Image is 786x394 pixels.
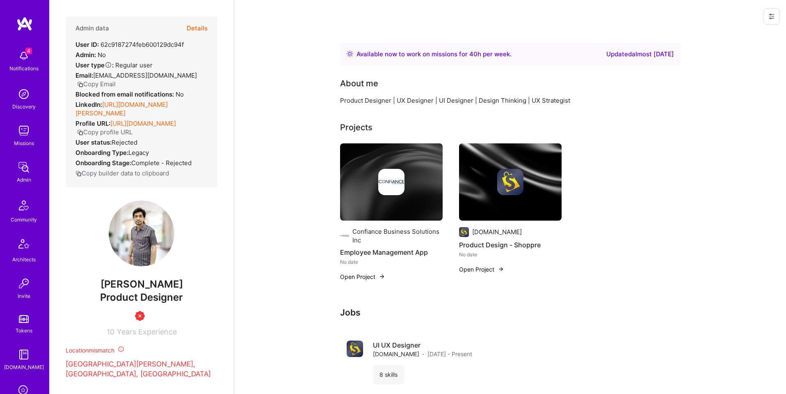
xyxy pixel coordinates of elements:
[16,159,32,175] img: admin teamwork
[77,81,83,88] i: icon Copy
[379,273,385,280] img: arrow-right
[66,278,217,290] span: [PERSON_NAME]
[9,64,39,73] div: Notifications
[16,326,32,335] div: Tokens
[459,143,562,221] img: cover
[340,272,385,281] button: Open Project
[75,149,128,157] strong: Onboarding Type:
[109,200,174,266] img: User Avatar
[459,227,469,237] img: Company logo
[75,101,102,108] strong: LinkedIn:
[66,359,217,379] p: [GEOGRAPHIC_DATA][PERSON_NAME], [GEOGRAPHIC_DATA], [GEOGRAPHIC_DATA]
[340,77,378,90] div: About me
[427,350,472,358] span: [DATE] - Present
[373,365,404,385] div: 8 skills
[128,149,149,157] span: legacy
[16,16,33,31] img: logo
[497,169,523,195] img: Company logo
[340,231,349,241] img: Company logo
[25,48,32,54] span: 4
[75,159,131,167] strong: Onboarding Stage:
[77,128,133,136] button: Copy profile URL
[100,291,183,303] span: Product Designer
[187,16,208,40] button: Details
[75,90,176,98] strong: Blocked from email notifications:
[75,138,112,146] strong: User status:
[378,169,404,195] img: Company logo
[18,292,30,300] div: Invite
[498,266,504,272] img: arrow-right
[12,255,36,264] div: Architects
[75,171,82,177] i: icon Copy
[347,51,353,57] img: Availability
[75,40,184,49] div: 62c9187274feb600129dc94f
[75,25,109,32] h4: Admin data
[459,265,504,274] button: Open Project
[16,122,32,139] img: teamwork
[347,341,363,357] img: Company logo
[117,327,177,336] span: Years Experience
[340,121,372,134] div: Projects
[93,71,197,79] span: [EMAIL_ADDRESS][DOMAIN_NAME]
[75,101,168,117] a: [URL][DOMAIN_NAME][PERSON_NAME]
[75,61,114,69] strong: User type :
[16,86,32,102] img: discovery
[75,120,110,127] strong: Profile URL:
[340,143,443,221] img: cover
[19,315,29,323] img: tokens
[135,311,145,321] img: Unqualified
[14,196,34,215] img: Community
[75,90,184,99] div: No
[105,61,112,69] i: Help
[77,129,83,136] i: icon Copy
[17,175,31,184] div: Admin
[340,307,681,318] h3: Jobs
[606,49,674,59] div: Updated almost [DATE]
[107,327,114,336] span: 10
[75,61,153,69] div: Regular user
[11,215,37,224] div: Community
[75,51,96,59] strong: Admin:
[77,80,116,88] button: Copy Email
[14,139,34,147] div: Missions
[75,41,99,48] strong: User ID:
[340,247,443,258] h4: Employee Management App
[16,346,32,363] img: guide book
[4,363,44,371] div: [DOMAIN_NAME]
[459,240,562,250] h4: Product Design - Shoppre
[16,275,32,292] img: Invite
[110,120,176,127] a: [URL][DOMAIN_NAME]
[66,346,217,355] div: Location mismatch
[14,235,34,255] img: Architects
[340,258,443,266] div: No date
[75,51,106,59] div: No
[352,227,443,244] div: Confiance Business Solutions Inc
[131,159,192,167] span: Complete - Rejected
[16,48,32,64] img: bell
[423,350,424,358] span: ·
[75,169,169,177] button: Copy builder data to clipboard
[459,250,562,259] div: No date
[472,228,522,236] div: [DOMAIN_NAME]
[112,138,137,146] span: Rejected
[75,71,93,79] strong: Email:
[340,96,668,105] div: Product Designer | UX Designer | UI Designer | Design Thinking | UX Strategist
[469,50,478,58] span: 40
[12,102,36,111] div: Discovery
[373,341,472,350] h4: UI UX Designer
[373,350,419,358] span: [DOMAIN_NAME]
[356,49,512,59] div: Available now to work on missions for h per week .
